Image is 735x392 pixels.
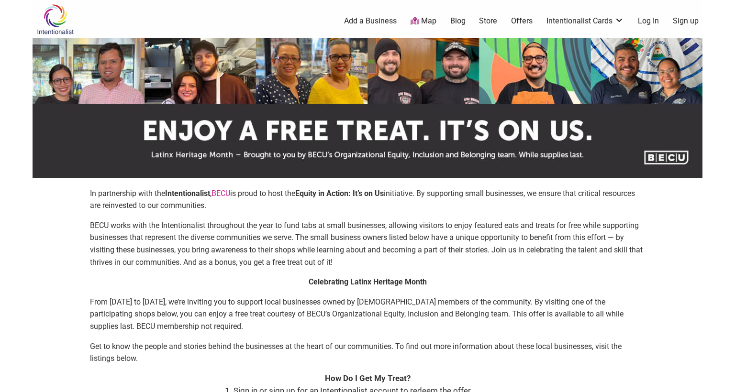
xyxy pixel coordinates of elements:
strong: Equity in Action: It’s on Us [295,189,384,198]
a: Map [411,16,436,27]
p: Get to know the people and stories behind the businesses at the heart of our communities. To find... [90,340,645,365]
a: Intentionalist Cards [546,16,624,26]
a: BECU [212,189,230,198]
img: Intentionalist [33,4,78,35]
a: Blog [450,16,466,26]
p: BECU works with the Intentionalist throughout the year to fund tabs at small businesses, allowing... [90,219,645,268]
a: Store [479,16,497,26]
p: From [DATE] to [DATE], we’re inviting you to support local businesses owned by [DEMOGRAPHIC_DATA]... [90,296,645,333]
img: sponsor logo [33,38,702,178]
strong: Celebrating Latinx Heritage Month [309,277,427,286]
a: Offers [511,16,533,26]
strong: How Do I Get My Treat? [325,373,411,383]
a: Log In [638,16,659,26]
strong: Intentionalist [165,189,210,198]
p: In partnership with the , is proud to host the initiative. By supporting small businesses, we ens... [90,187,645,212]
a: Sign up [673,16,699,26]
a: Add a Business [344,16,397,26]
